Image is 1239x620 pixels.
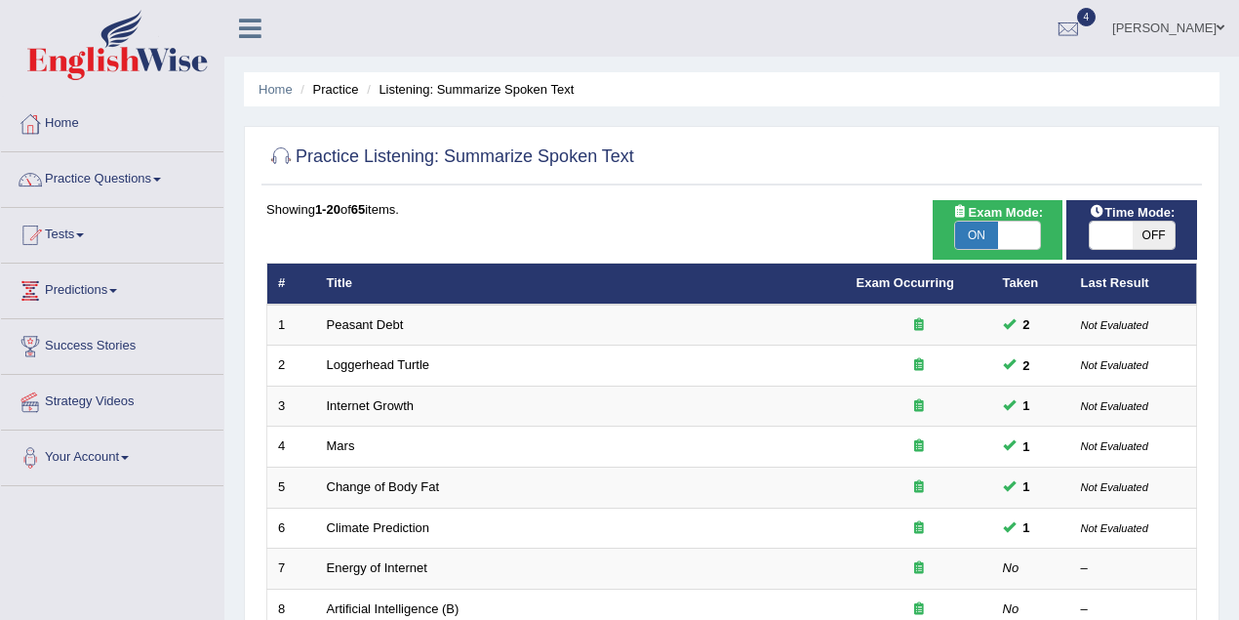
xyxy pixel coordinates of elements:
span: Time Mode: [1081,202,1182,223]
div: Exam occurring question [857,478,981,497]
td: 3 [267,386,316,427]
a: Climate Prediction [327,520,430,535]
a: Home [1,97,223,145]
span: You can still take this question [1016,517,1038,538]
small: Not Evaluated [1081,319,1148,331]
b: 1-20 [315,202,340,217]
small: Not Evaluated [1081,440,1148,452]
em: No [1003,560,1019,575]
small: Not Evaluated [1081,400,1148,412]
a: Success Stories [1,319,223,368]
th: # [267,264,316,305]
a: Home [259,82,293,97]
li: Practice [296,80,358,99]
span: You can still take this question [1016,476,1038,497]
div: Exam occurring question [857,559,981,578]
span: OFF [1133,222,1176,249]
small: Not Evaluated [1081,522,1148,534]
a: Exam Occurring [857,275,954,290]
a: Loggerhead Turtle [327,357,430,372]
a: Mars [327,438,355,453]
a: Change of Body Fat [327,479,440,494]
a: Energy of Internet [327,560,427,575]
a: Artificial Intelligence (B) [327,601,460,616]
div: – [1081,600,1186,619]
span: ON [955,222,998,249]
span: You can still take this question [1016,436,1038,457]
div: Exam occurring question [857,356,981,375]
th: Taken [992,264,1070,305]
div: Show exams occurring in exams [933,200,1063,260]
a: Tests [1,208,223,257]
a: Predictions [1,264,223,312]
div: Exam occurring question [857,600,981,619]
td: 4 [267,427,316,468]
div: Exam occurring question [857,316,981,335]
b: 65 [351,202,365,217]
small: Not Evaluated [1081,481,1148,493]
a: Peasant Debt [327,317,404,332]
span: You can still take this question [1016,314,1038,335]
small: Not Evaluated [1081,359,1148,371]
span: 4 [1077,8,1097,26]
div: – [1081,559,1186,578]
th: Last Result [1070,264,1197,305]
span: You can still take this question [1016,395,1038,416]
a: Strategy Videos [1,375,223,424]
div: Exam occurring question [857,437,981,456]
td: 2 [267,346,316,387]
div: Exam occurring question [857,519,981,538]
div: Showing of items. [266,200,1197,219]
em: No [1003,601,1019,616]
a: Internet Growth [327,398,415,413]
a: Practice Questions [1,152,223,201]
div: Exam occurring question [857,397,981,416]
span: Exam Mode: [944,202,1050,223]
td: 5 [267,468,316,509]
td: 6 [267,508,316,549]
span: You can still take this question [1016,355,1038,376]
td: 1 [267,305,316,346]
a: Your Account [1,431,223,479]
th: Title [316,264,846,305]
td: 7 [267,549,316,590]
h2: Practice Listening: Summarize Spoken Text [266,143,634,172]
li: Listening: Summarize Spoken Text [362,80,574,99]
